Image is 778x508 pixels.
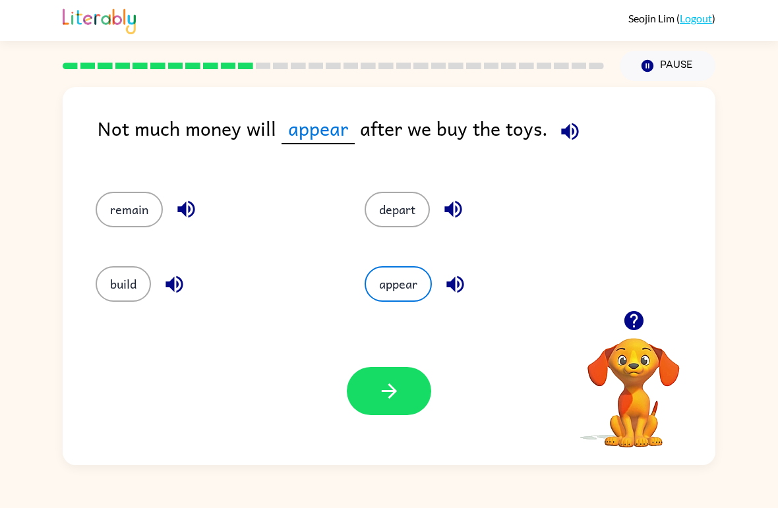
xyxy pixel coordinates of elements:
span: Seojin Lim [628,12,676,24]
img: Literably [63,5,136,34]
button: build [96,266,151,302]
button: appear [365,266,432,302]
video: Your browser must support playing .mp4 files to use Literably. Please try using another browser. [568,318,700,449]
button: remain [96,192,163,227]
span: appear [282,113,355,144]
a: Logout [680,12,712,24]
button: Pause [620,51,715,81]
div: Not much money will after we buy the toys. [98,113,715,165]
div: ( ) [628,12,715,24]
button: depart [365,192,430,227]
